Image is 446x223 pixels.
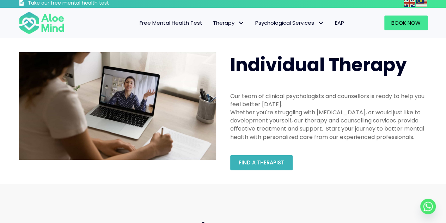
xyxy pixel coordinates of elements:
[230,155,293,170] a: Find a therapist
[391,19,421,26] span: Book Now
[384,16,428,30] a: Book Now
[19,52,216,160] img: Therapy online individual
[230,92,428,108] div: Our team of clinical psychologists and counsellors is ready to help you feel better [DATE].
[230,108,428,141] div: Whether you're struggling with [MEDICAL_DATA], or would just like to development yourself, our th...
[208,16,250,30] a: TherapyTherapy: submenu
[330,16,349,30] a: EAP
[74,16,349,30] nav: Menu
[250,16,330,30] a: Psychological ServicesPsychological Services: submenu
[236,18,246,28] span: Therapy: submenu
[255,19,324,26] span: Psychological Services
[316,18,326,28] span: Psychological Services: submenu
[335,19,344,26] span: EAP
[420,199,436,214] a: Whatsapp
[134,16,208,30] a: Free Mental Health Test
[213,19,245,26] span: Therapy
[19,11,65,35] img: Aloe mind Logo
[230,52,407,78] span: Individual Therapy
[239,159,284,166] span: Find a therapist
[140,19,202,26] span: Free Mental Health Test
